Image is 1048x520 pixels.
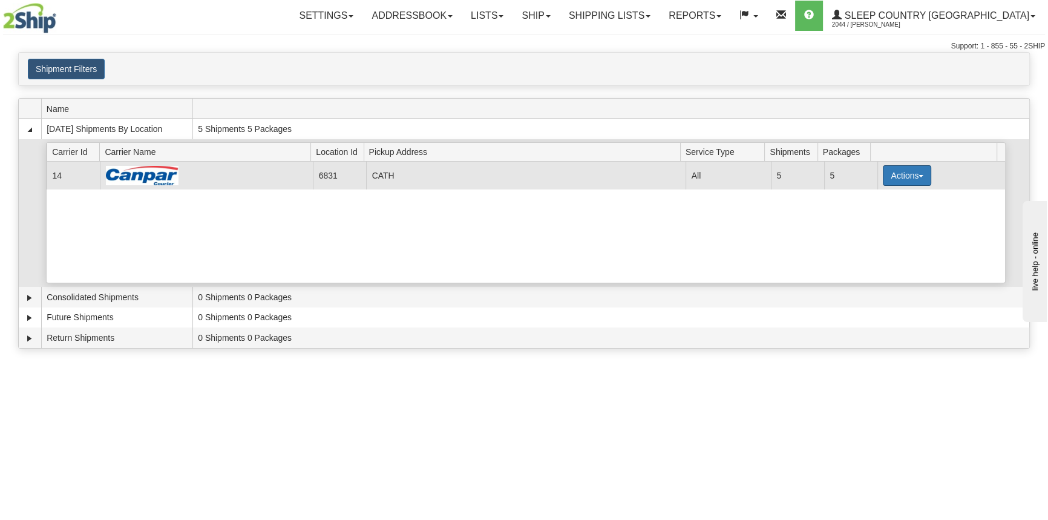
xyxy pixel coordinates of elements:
[52,142,100,161] span: Carrier Id
[47,162,100,189] td: 14
[106,166,178,185] img: Canpar
[47,99,192,118] span: Name
[24,332,36,344] a: Expand
[883,165,931,186] button: Actions
[192,287,1029,308] td: 0 Shipments 0 Packages
[770,142,817,161] span: Shipments
[362,1,462,31] a: Addressbook
[686,142,765,161] span: Service Type
[560,1,660,31] a: Shipping lists
[290,1,362,31] a: Settings
[41,327,192,348] td: Return Shipments
[823,142,871,161] span: Packages
[686,162,771,189] td: All
[192,119,1029,139] td: 5 Shipments 5 Packages
[369,142,681,161] span: Pickup Address
[24,123,36,136] a: Collapse
[832,19,923,31] span: 2044 / [PERSON_NAME]
[41,119,192,139] td: [DATE] Shipments By Location
[366,162,686,189] td: CATH
[1020,198,1047,321] iframe: chat widget
[105,142,310,161] span: Carrier Name
[842,10,1029,21] span: Sleep Country [GEOGRAPHIC_DATA]
[3,3,56,33] img: logo2044.jpg
[313,162,366,189] td: 6831
[823,1,1044,31] a: Sleep Country [GEOGRAPHIC_DATA] 2044 / [PERSON_NAME]
[462,1,513,31] a: Lists
[3,41,1045,51] div: Support: 1 - 855 - 55 - 2SHIP
[824,162,877,189] td: 5
[513,1,559,31] a: Ship
[24,292,36,304] a: Expand
[192,308,1029,328] td: 0 Shipments 0 Packages
[24,312,36,324] a: Expand
[192,327,1029,348] td: 0 Shipments 0 Packages
[660,1,730,31] a: Reports
[28,59,105,79] button: Shipment Filters
[316,142,364,161] span: Location Id
[771,162,824,189] td: 5
[9,10,112,19] div: live help - online
[41,308,192,328] td: Future Shipments
[41,287,192,308] td: Consolidated Shipments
